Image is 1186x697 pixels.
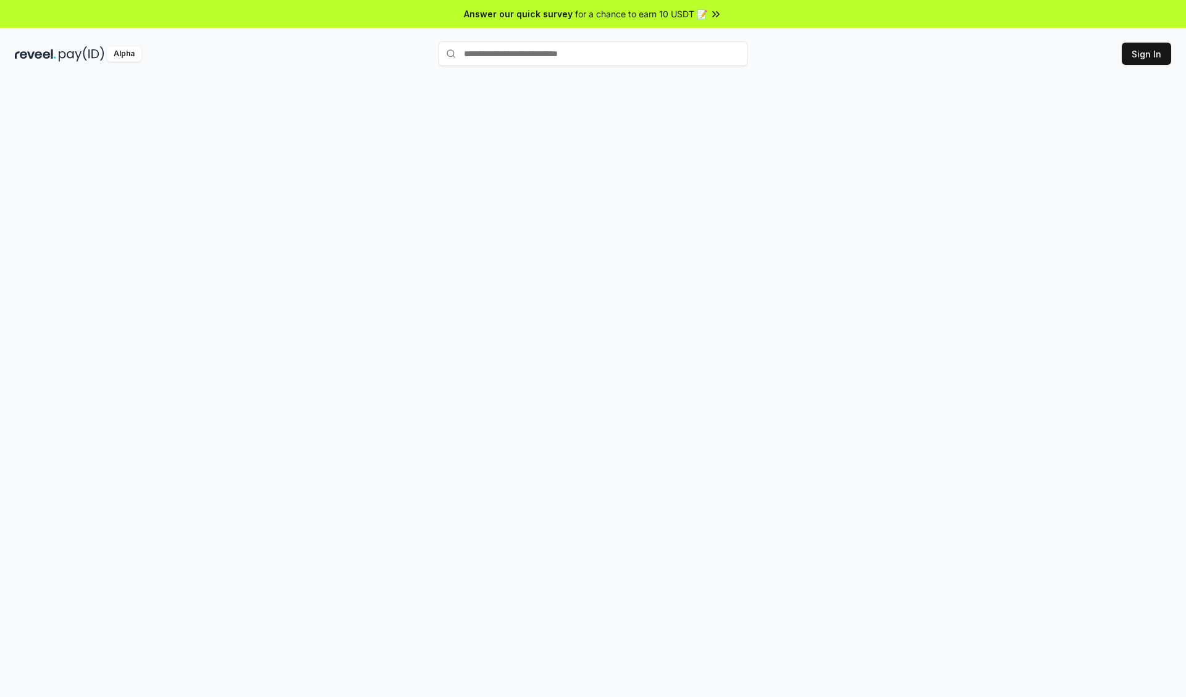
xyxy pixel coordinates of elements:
img: reveel_dark [15,46,56,62]
button: Sign In [1122,43,1171,65]
div: Alpha [107,46,141,62]
img: pay_id [59,46,104,62]
span: for a chance to earn 10 USDT 📝 [575,7,707,20]
span: Answer our quick survey [464,7,573,20]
